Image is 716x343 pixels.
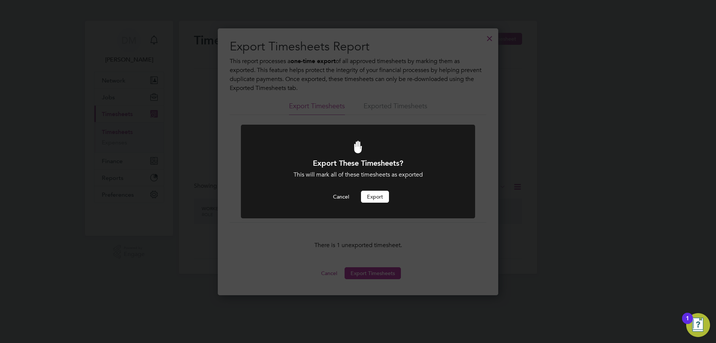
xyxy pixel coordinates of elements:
[361,191,389,203] button: Export
[686,318,689,328] div: 1
[327,191,355,203] button: Cancel
[261,171,455,179] div: This will mark all of these timesheets as exported
[261,158,455,168] h1: Export These Timesheets?
[686,313,710,337] button: Open Resource Center, 1 new notification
